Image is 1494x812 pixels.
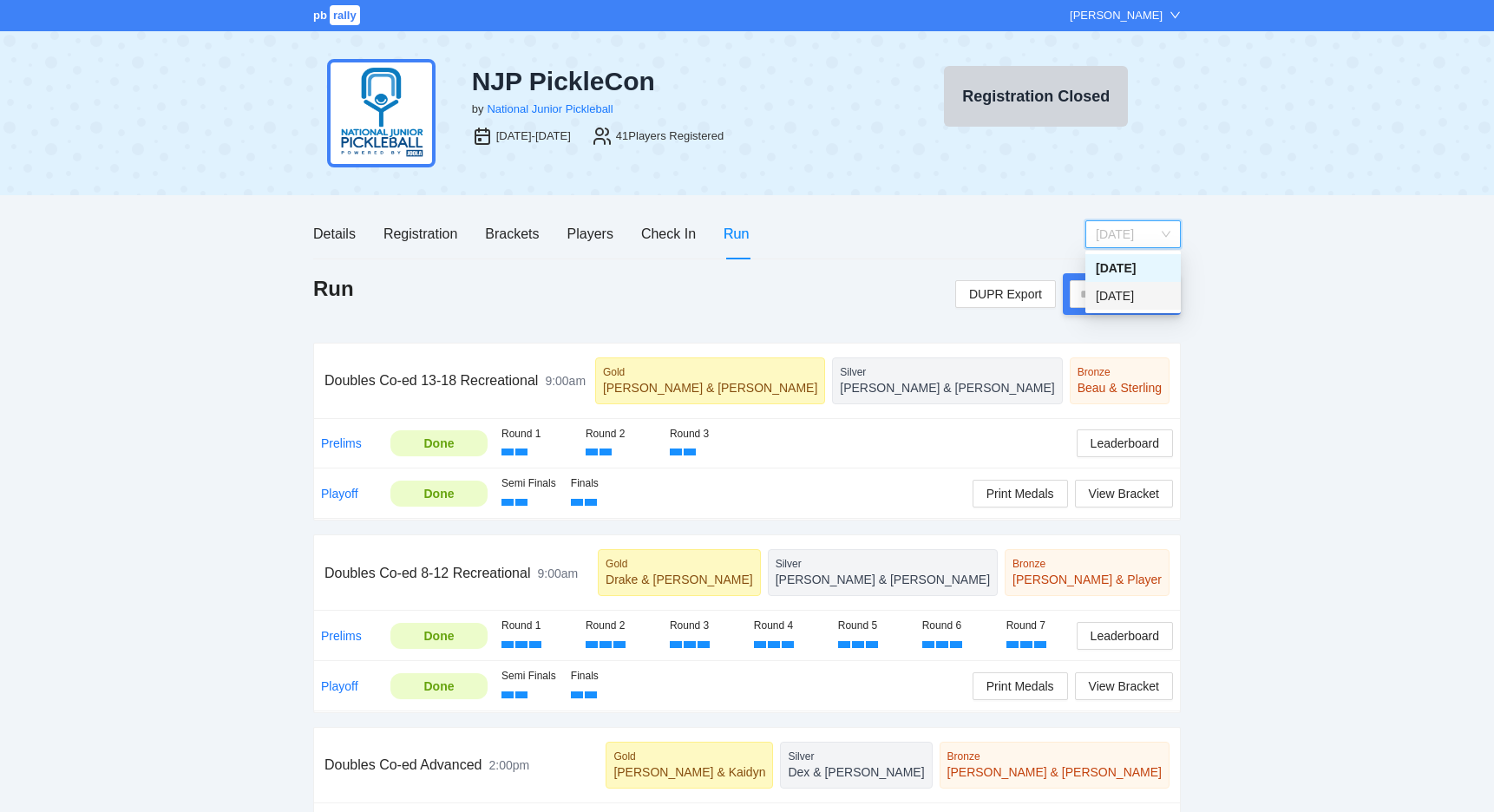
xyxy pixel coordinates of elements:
[324,566,530,580] span: Doubles Co-ed 8-12 Recreational
[1096,221,1170,247] span: Saturday
[501,475,557,492] div: Semi Finals
[487,102,613,115] a: National Junior Pickleball
[330,5,360,25] span: rally
[571,475,626,492] div: Finals
[1078,365,1162,379] div: Bronze
[1170,10,1181,21] span: down
[321,629,362,643] a: Prelims
[670,426,740,442] div: Round 3
[313,223,356,245] div: Details
[472,66,878,97] div: NJP PickleCon
[313,275,354,303] h1: Run
[1089,484,1159,503] span: View Bracket
[1070,7,1163,24] div: [PERSON_NAME]
[776,557,990,571] div: Silver
[537,566,578,580] span: 9:00am
[1075,480,1173,507] button: View Bracket
[327,59,436,167] img: njp-logo2.png
[603,365,817,379] div: Gold
[986,677,1054,696] span: Print Medals
[973,672,1068,700] button: Print Medals
[1012,571,1162,588] div: [PERSON_NAME] & Player
[313,9,363,22] a: pbrally
[571,668,626,684] div: Finals
[1085,254,1181,282] div: Saturday
[606,571,753,588] div: Drake & [PERSON_NAME]
[545,374,586,388] span: 9:00am
[603,379,817,396] div: [PERSON_NAME] & [PERSON_NAME]
[324,757,482,772] span: Doubles Co-ed Advanced
[840,379,1054,396] div: [PERSON_NAME] & [PERSON_NAME]
[1091,434,1159,453] span: Leaderboard
[973,480,1068,507] button: Print Medals
[724,223,749,245] div: Run
[403,677,475,696] div: Done
[947,763,1162,781] div: [PERSON_NAME] & [PERSON_NAME]
[485,223,539,245] div: Brackets
[324,373,538,388] span: Doubles Co-ed 13-18 Recreational
[1091,626,1159,645] span: Leaderboard
[788,763,924,781] div: Dex & [PERSON_NAME]
[567,223,613,245] div: Players
[1077,429,1173,457] button: Leaderboard
[969,281,1042,307] span: DUPR Export
[754,618,824,634] div: Round 4
[383,223,457,245] div: Registration
[670,618,740,634] div: Round 3
[641,223,696,245] div: Check In
[616,128,724,145] div: 41 Players Registered
[1096,286,1170,305] div: [DATE]
[776,571,990,588] div: [PERSON_NAME] & [PERSON_NAME]
[403,626,475,645] div: Done
[403,434,475,453] div: Done
[606,557,753,571] div: Gold
[501,618,572,634] div: Round 1
[586,618,656,634] div: Round 2
[1085,282,1181,310] div: Sunday
[472,101,484,118] div: by
[955,280,1056,308] a: DUPR Export
[1096,259,1170,278] div: [DATE]
[944,66,1128,127] button: Registration Closed
[613,763,765,781] div: [PERSON_NAME] & Kaidyn
[947,750,1162,763] div: Bronze
[1006,618,1077,634] div: Round 7
[496,128,571,145] div: [DATE]-[DATE]
[613,750,765,763] div: Gold
[1078,379,1162,396] div: Beau & Sterling
[488,758,529,772] span: 2:00pm
[840,365,1054,379] div: Silver
[313,9,327,22] span: pb
[501,668,557,684] div: Semi Finals
[586,426,656,442] div: Round 2
[321,679,358,693] a: Playoff
[788,750,924,763] div: Silver
[1077,622,1173,650] button: Leaderboard
[922,618,993,634] div: Round 6
[1075,672,1173,700] button: View Bracket
[321,487,358,501] a: Playoff
[501,426,572,442] div: Round 1
[1089,677,1159,696] span: View Bracket
[986,484,1054,503] span: Print Medals
[838,618,908,634] div: Round 5
[1012,557,1162,571] div: Bronze
[403,484,475,503] div: Done
[321,436,362,450] a: Prelims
